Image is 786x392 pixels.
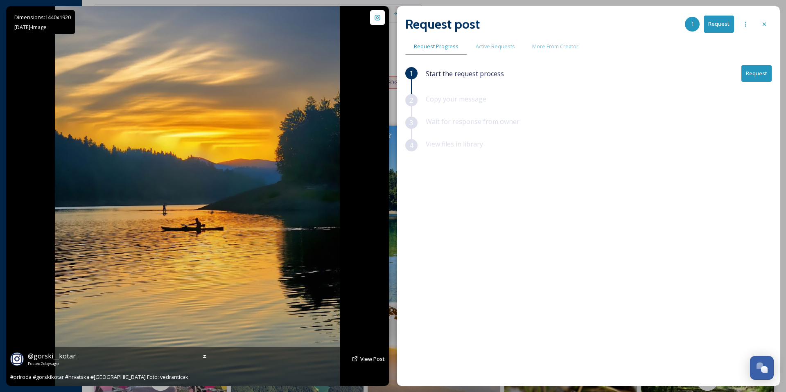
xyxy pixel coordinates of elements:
a: @gorski__kotar [28,351,76,361]
span: [DATE] - Image [14,23,47,31]
span: #priroda #gorskikotar #hrvatska #[GEOGRAPHIC_DATA] Foto: vedranticak [10,373,188,381]
span: Start the request process [426,69,504,79]
span: Posted 2 days ago [28,361,76,367]
button: Request [741,65,772,82]
span: 4 [409,140,413,150]
span: Active Requests [476,43,515,50]
img: #priroda #gorskikotar #hrvatska #croatia Foto: vedranticak [55,6,340,386]
a: View Post [360,355,385,363]
span: 1 [691,20,694,28]
span: Request Progress [414,43,458,50]
span: @ gorski__kotar [28,351,76,360]
button: Request [704,16,734,32]
span: View files in library [426,140,483,149]
button: Open Chat [750,356,774,380]
h2: Request post [405,14,480,34]
span: 3 [409,118,413,128]
span: Copy your message [426,95,486,104]
span: Wait for response from owner [426,117,519,126]
span: More From Creator [532,43,578,50]
span: 1 [409,68,413,78]
span: Dimensions: 1440 x 1920 [14,14,71,21]
span: 2 [409,95,413,105]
